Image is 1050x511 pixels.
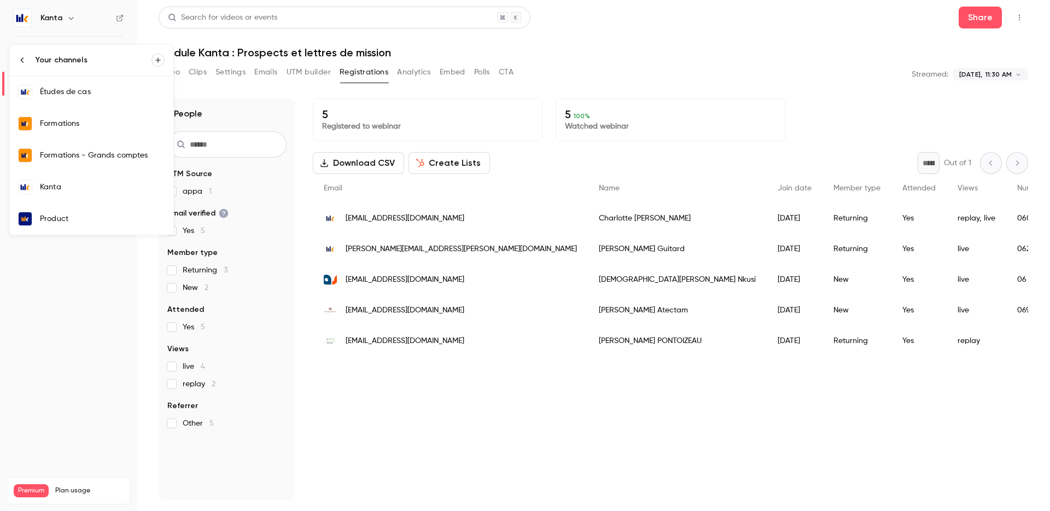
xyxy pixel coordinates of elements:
div: Product [40,213,165,224]
img: Kanta [19,181,32,194]
div: Kanta [40,182,165,193]
div: Your channels [36,55,151,66]
div: Études de cas [40,86,165,97]
div: Formations [40,118,165,129]
img: Product [19,212,32,225]
img: Formations [19,117,32,130]
img: Études de cas [19,85,32,98]
img: Formations - Grands comptes [19,149,32,162]
div: Formations - Grands comptes [40,150,165,161]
